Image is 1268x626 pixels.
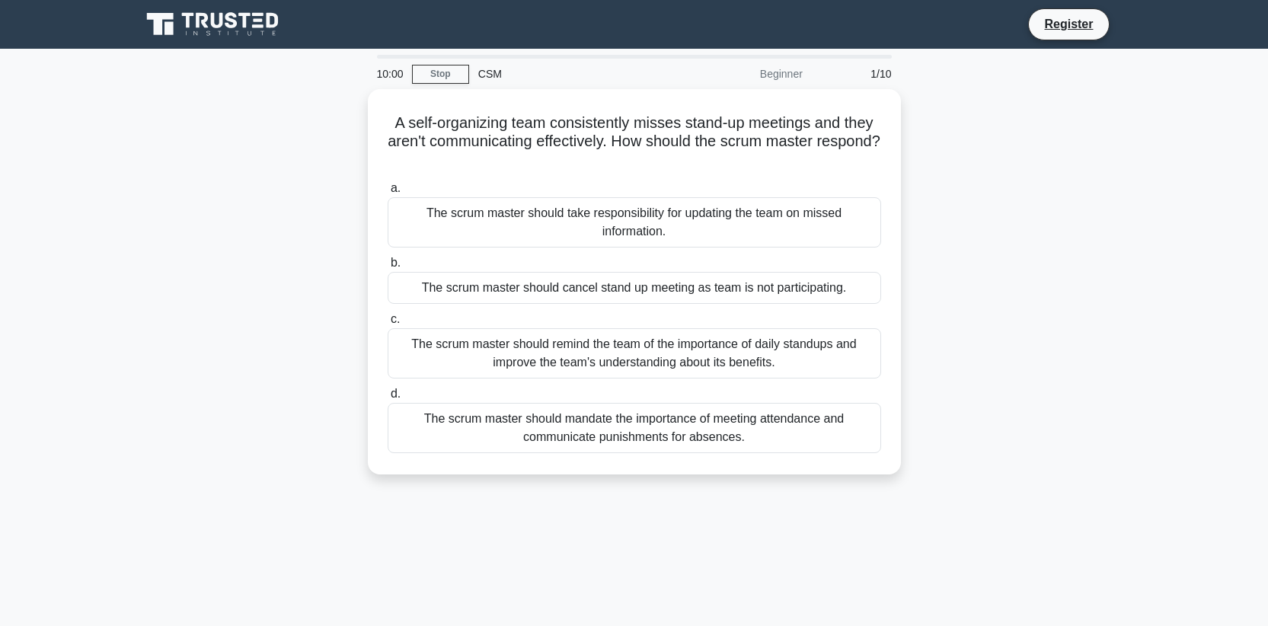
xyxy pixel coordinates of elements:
[391,312,400,325] span: c.
[388,197,881,248] div: The scrum master should take responsibility for updating the team on missed information.
[391,181,401,194] span: a.
[1035,14,1102,34] a: Register
[679,59,812,89] div: Beginner
[368,59,412,89] div: 10:00
[388,403,881,453] div: The scrum master should mandate the importance of meeting attendance and communicate punishments ...
[412,65,469,84] a: Stop
[388,272,881,304] div: The scrum master should cancel stand up meeting as team is not participating.
[388,328,881,378] div: The scrum master should remind the team of the importance of daily standups and improve the team'...
[391,256,401,269] span: b.
[391,387,401,400] span: d.
[469,59,679,89] div: CSM
[386,113,883,170] h5: A self-organizing team consistently misses stand-up meetings and they aren't communicating effect...
[812,59,901,89] div: 1/10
